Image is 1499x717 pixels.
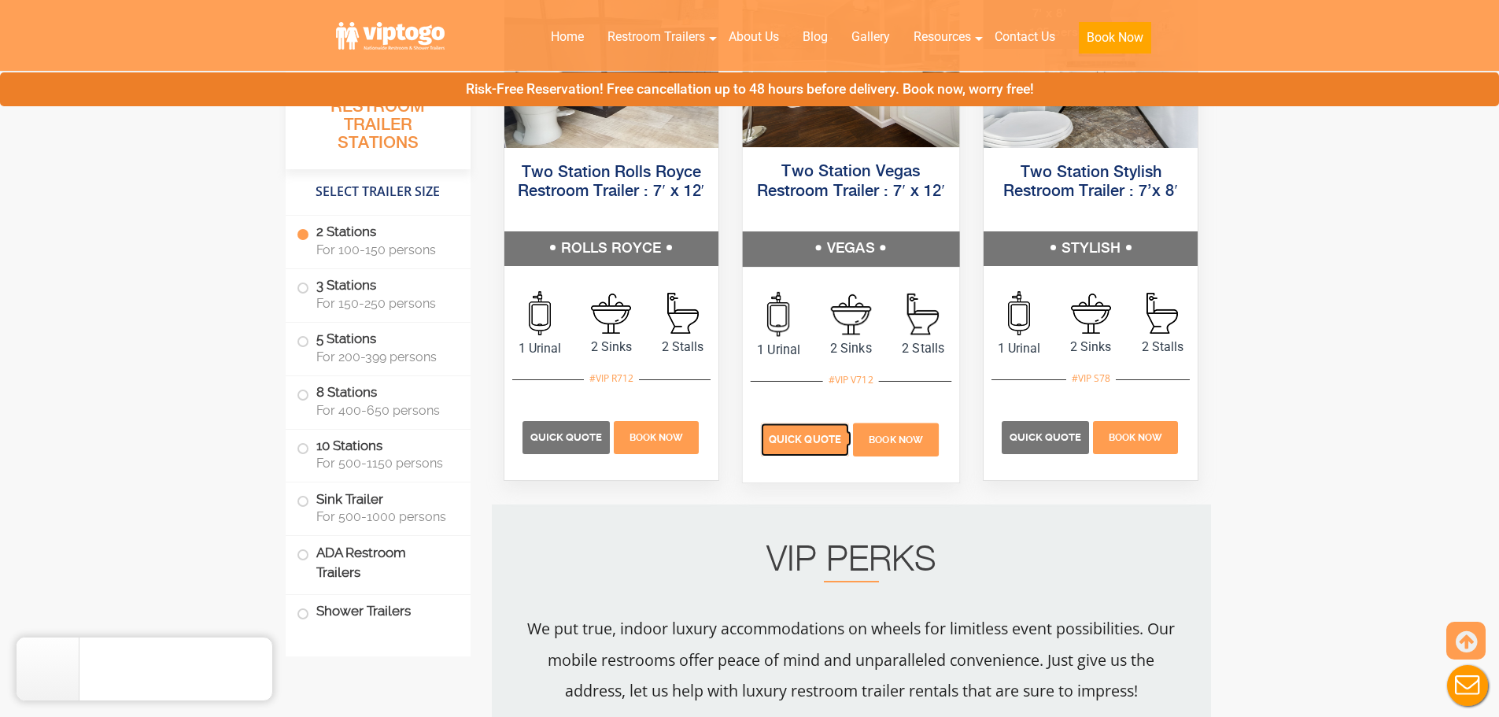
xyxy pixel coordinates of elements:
img: an icon of sink [591,294,631,334]
label: 5 Stations [297,323,460,371]
img: an icon of stall [667,293,699,334]
button: Live Chat [1436,654,1499,717]
h5: VEGAS [743,231,959,266]
img: an icon of urinal [1008,291,1030,335]
h5: STYLISH [984,231,1198,266]
span: 2 Sinks [1055,338,1127,357]
span: 2 Sinks [815,338,888,357]
span: 1 Urinal [743,340,815,359]
h4: Select Trailer Size [286,177,471,207]
a: Two Station Vegas Restroom Trailer : 7′ x 12′ [757,164,945,199]
span: Book Now [1109,432,1162,443]
a: About Us [717,20,791,54]
span: 1 Urinal [984,339,1055,358]
span: Book Now [630,432,683,443]
span: 1 Urinal [504,339,576,358]
h2: VIP PERKS [523,545,1180,582]
a: Contact Us [983,20,1067,54]
h3: All Portable Restroom Trailer Stations [286,75,471,169]
img: an icon of sink [831,294,872,334]
span: Quick Quote [1010,431,1081,443]
label: Shower Trailers [297,595,460,629]
img: an icon of stall [907,294,939,335]
a: Resources [902,20,983,54]
label: 10 Stations [297,430,460,479]
button: Book Now [1079,22,1151,54]
label: Sink Trailer [297,482,460,531]
span: For 500-1000 persons [316,509,452,524]
a: Quick Quote [761,431,851,446]
span: For 200-399 persons [316,349,452,364]
span: For 150-250 persons [316,296,452,311]
img: an icon of sink [1071,294,1111,334]
a: Two Station Rolls Royce Restroom Trailer : 7′ x 12′ [518,164,704,200]
span: 2 Stalls [647,338,718,357]
span: For 100-150 persons [316,242,452,257]
a: Book Now [611,429,700,444]
a: Two Station Stylish Restroom Trailer : 7’x 8′ [1003,164,1177,200]
div: #VIP R712 [584,368,639,389]
img: an icon of urinal [768,292,790,337]
span: 2 Stalls [1127,338,1198,357]
a: Book Now [851,431,941,446]
a: Restroom Trailers [596,20,717,54]
label: 3 Stations [297,269,460,318]
a: Home [539,20,596,54]
div: #VIP V712 [823,370,879,390]
span: Quick Quote [769,434,841,445]
img: an icon of urinal [529,291,551,335]
span: 2 Sinks [575,338,647,357]
a: Book Now [1091,429,1180,444]
label: 8 Stations [297,376,460,425]
a: Quick Quote [522,429,612,444]
a: Blog [791,20,840,54]
h5: ROLLS ROYCE [504,231,719,266]
a: Gallery [840,20,902,54]
p: We put true, indoor luxury accommodations on wheels for limitless event possibilities. Our mobile... [523,613,1180,706]
span: For 400-650 persons [316,403,452,418]
span: Book Now [869,434,923,445]
span: For 500-1150 persons [316,456,452,471]
span: 2 Stalls [887,338,959,357]
label: ADA Restroom Trailers [297,536,460,589]
div: #VIP S78 [1066,368,1116,389]
a: Book Now [1067,20,1163,63]
img: an icon of stall [1146,293,1178,334]
label: 2 Stations [297,216,460,264]
a: Quick Quote [1002,429,1091,444]
span: Quick Quote [530,431,602,443]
